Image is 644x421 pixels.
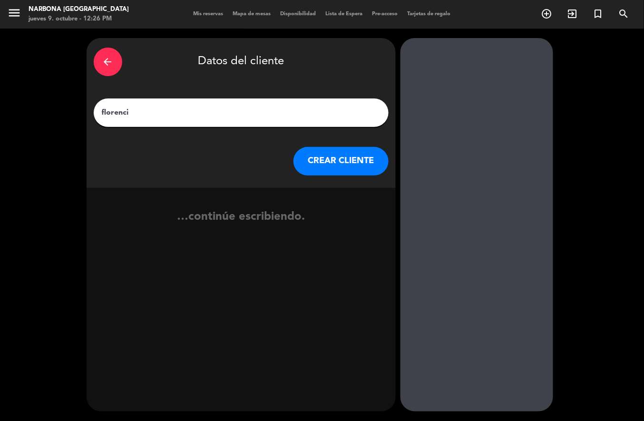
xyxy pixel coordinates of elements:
[276,11,321,17] span: Disponibilidad
[293,147,389,176] button: CREAR CLIENTE
[618,8,630,20] i: search
[189,11,228,17] span: Mis reservas
[541,8,553,20] i: add_circle_outline
[593,8,604,20] i: turned_in_not
[567,8,578,20] i: exit_to_app
[321,11,368,17] span: Lista de Espera
[7,6,21,20] i: menu
[7,6,21,23] button: menu
[228,11,276,17] span: Mapa de mesas
[101,106,381,119] input: Escriba nombre, correo electrónico o número de teléfono...
[29,5,129,14] div: Narbona [GEOGRAPHIC_DATA]
[94,45,389,78] div: Datos del cliente
[403,11,456,17] span: Tarjetas de regalo
[87,208,396,244] div: …continúe escribiendo.
[368,11,403,17] span: Pre-acceso
[29,14,129,24] div: jueves 9. octubre - 12:26 PM
[102,56,114,68] i: arrow_back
